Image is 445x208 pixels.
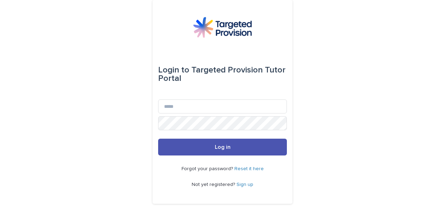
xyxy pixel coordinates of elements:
span: Login to [158,66,189,74]
button: Log in [158,139,287,155]
a: Sign up [236,182,253,187]
span: Not yet registered? [192,182,236,187]
a: Reset it here [234,166,264,171]
img: M5nRWzHhSzIhMunXDL62 [193,17,252,38]
span: Forgot your password? [182,166,234,171]
div: Targeted Provision Tutor Portal [158,60,287,88]
span: Log in [215,144,231,150]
